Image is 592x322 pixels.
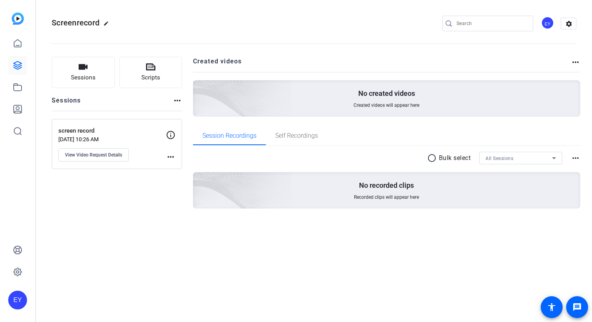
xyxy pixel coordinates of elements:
mat-icon: accessibility [547,302,556,312]
p: No created videos [358,89,415,98]
mat-icon: radio_button_unchecked [427,153,439,163]
div: EY [541,16,554,29]
span: Scripts [141,73,160,82]
span: Sessions [71,73,96,82]
div: EY [8,291,27,309]
p: screen record [58,126,166,135]
h2: Created videos [193,57,571,72]
p: No recorded clips [359,181,414,190]
span: Created videos will appear here [354,102,419,108]
input: Search [457,19,527,28]
span: All Sessions [486,156,513,161]
img: Creted videos background [105,3,292,173]
span: Self Recordings [275,133,318,139]
button: Scripts [119,57,182,88]
mat-icon: more_horiz [571,58,580,67]
mat-icon: settings [561,18,577,30]
mat-icon: edit [103,21,113,30]
ngx-avatar: Emma Youell [541,16,555,30]
span: Session Recordings [202,133,256,139]
img: blue-gradient.svg [12,13,24,25]
button: Sessions [52,57,115,88]
img: embarkstudio-empty-session.png [105,95,292,264]
button: View Video Request Details [58,148,129,162]
mat-icon: more_horiz [166,152,175,162]
span: View Video Request Details [65,152,122,158]
h2: Sessions [52,96,81,111]
mat-icon: more_horiz [173,96,182,105]
p: Bulk select [439,153,471,163]
span: Recorded clips will appear here [354,194,419,200]
p: [DATE] 10:26 AM [58,136,166,142]
mat-icon: message [572,302,582,312]
span: Screenrecord [52,18,99,27]
mat-icon: more_horiz [571,153,580,163]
